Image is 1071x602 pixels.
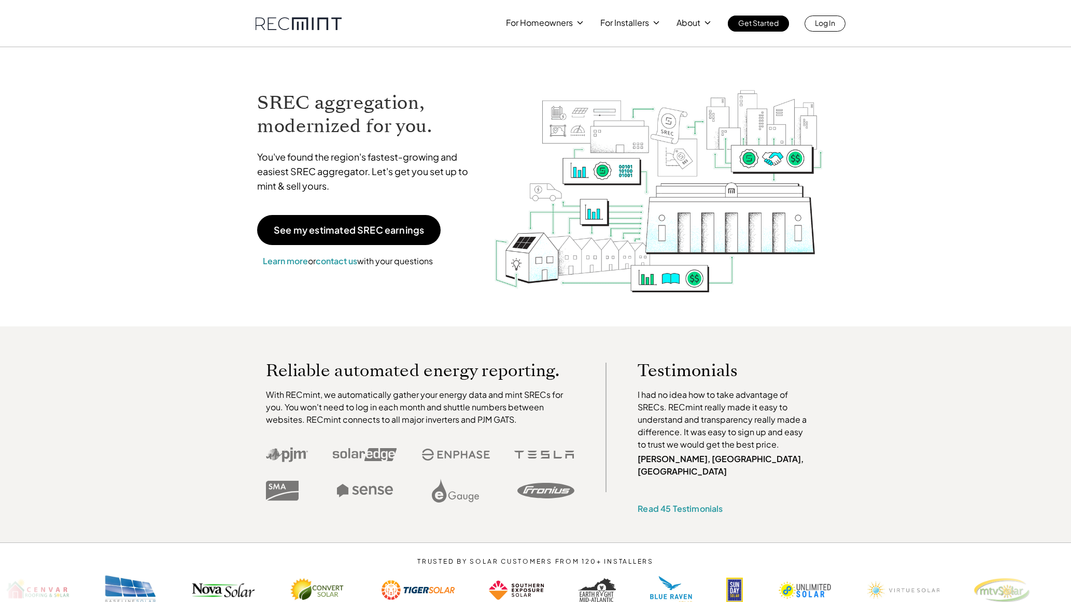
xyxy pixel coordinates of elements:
[638,453,812,478] p: [PERSON_NAME], [GEOGRAPHIC_DATA], [GEOGRAPHIC_DATA]
[257,215,441,245] a: See my estimated SREC earnings
[638,389,812,451] p: I had no idea how to take advantage of SRECs. RECmint really made it easy to understand and trans...
[316,255,357,266] a: contact us
[274,225,424,235] p: See my estimated SREC earnings
[386,558,685,565] p: TRUSTED BY SOLAR CUSTOMERS FROM 120+ INSTALLERS
[257,254,439,268] p: or with your questions
[600,16,649,30] p: For Installers
[263,255,308,266] a: Learn more
[677,16,700,30] p: About
[266,363,575,378] p: Reliable automated energy reporting.
[266,389,575,426] p: With RECmint, we automatically gather your energy data and mint SRECs for you. You won't need to ...
[638,503,723,514] a: Read 45 Testimonials
[728,16,789,32] a: Get Started
[257,91,478,138] h1: SREC aggregation, modernized for you.
[805,16,845,32] a: Log In
[506,16,573,30] p: For Homeowners
[257,150,478,193] p: You've found the region's fastest-growing and easiest SREC aggregator. Let's get you set up to mi...
[815,16,835,30] p: Log In
[738,16,779,30] p: Get Started
[494,63,824,295] img: RECmint value cycle
[638,363,792,378] p: Testimonials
